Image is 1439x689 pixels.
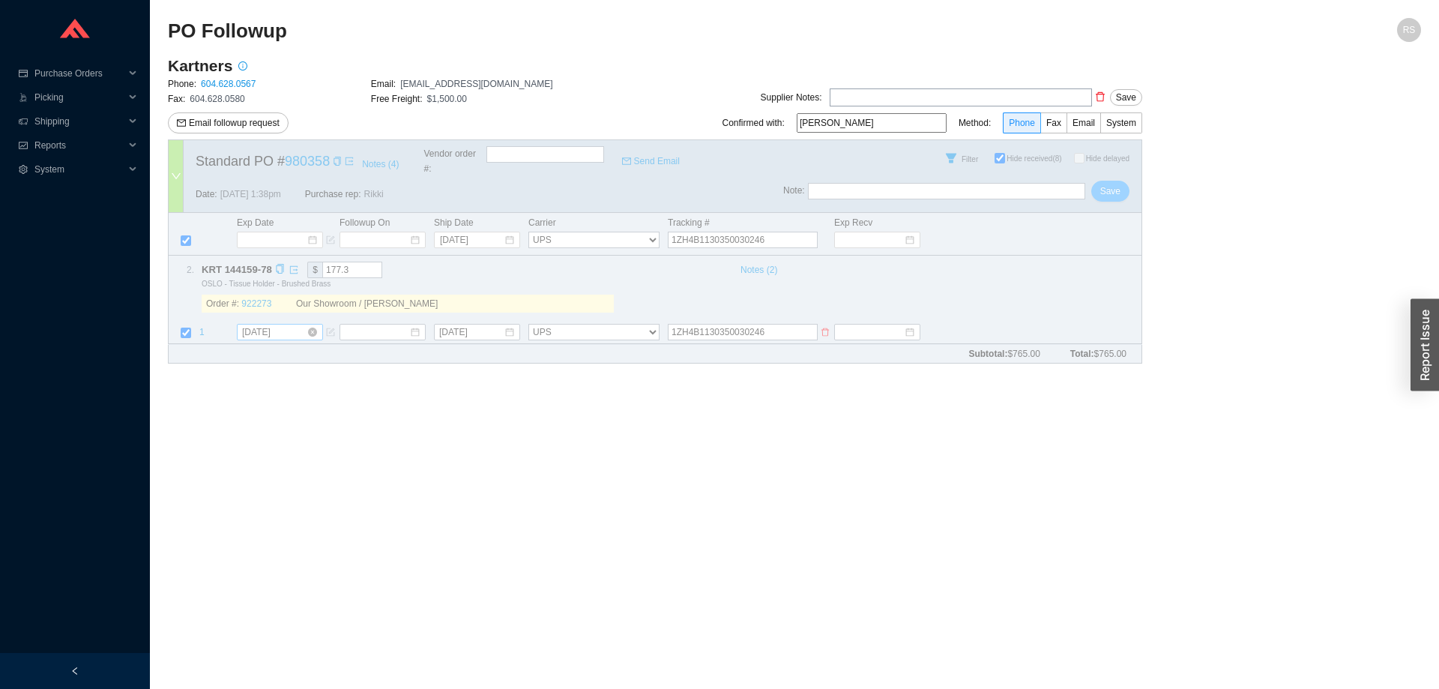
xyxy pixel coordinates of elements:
[34,109,124,133] span: Shipping
[18,69,28,78] span: credit-card
[1093,91,1108,102] span: delete
[371,94,423,104] span: Free Freight:
[34,61,124,85] span: Purchase Orders
[168,94,185,104] span: Fax:
[761,90,822,105] div: Supplier Notes:
[427,94,467,104] span: $1,500.00
[18,141,28,150] span: fund
[34,157,124,181] span: System
[1009,118,1035,128] span: Phone
[722,112,1142,133] div: Confirmed with: Method:
[168,55,232,76] h3: Kartners
[1106,118,1136,128] span: System
[168,18,1108,44] h2: PO Followup
[1046,118,1061,128] span: Fax
[232,55,253,76] button: info-circle
[1403,18,1416,42] span: RS
[177,118,186,129] span: mail
[1073,118,1095,128] span: Email
[371,79,396,89] span: Email:
[168,112,289,133] button: mailEmail followup request
[190,94,244,104] span: 604.628.0580
[34,85,124,109] span: Picking
[34,133,124,157] span: Reports
[168,79,196,89] span: Phone:
[201,79,256,89] a: 604.628.0567
[1116,90,1136,105] span: Save
[1092,86,1108,107] button: delete
[233,61,253,70] span: info-circle
[400,79,552,89] span: [EMAIL_ADDRESS][DOMAIN_NAME]
[18,165,28,174] span: setting
[70,667,79,676] span: left
[189,115,280,130] span: Email followup request
[1110,89,1142,106] button: Save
